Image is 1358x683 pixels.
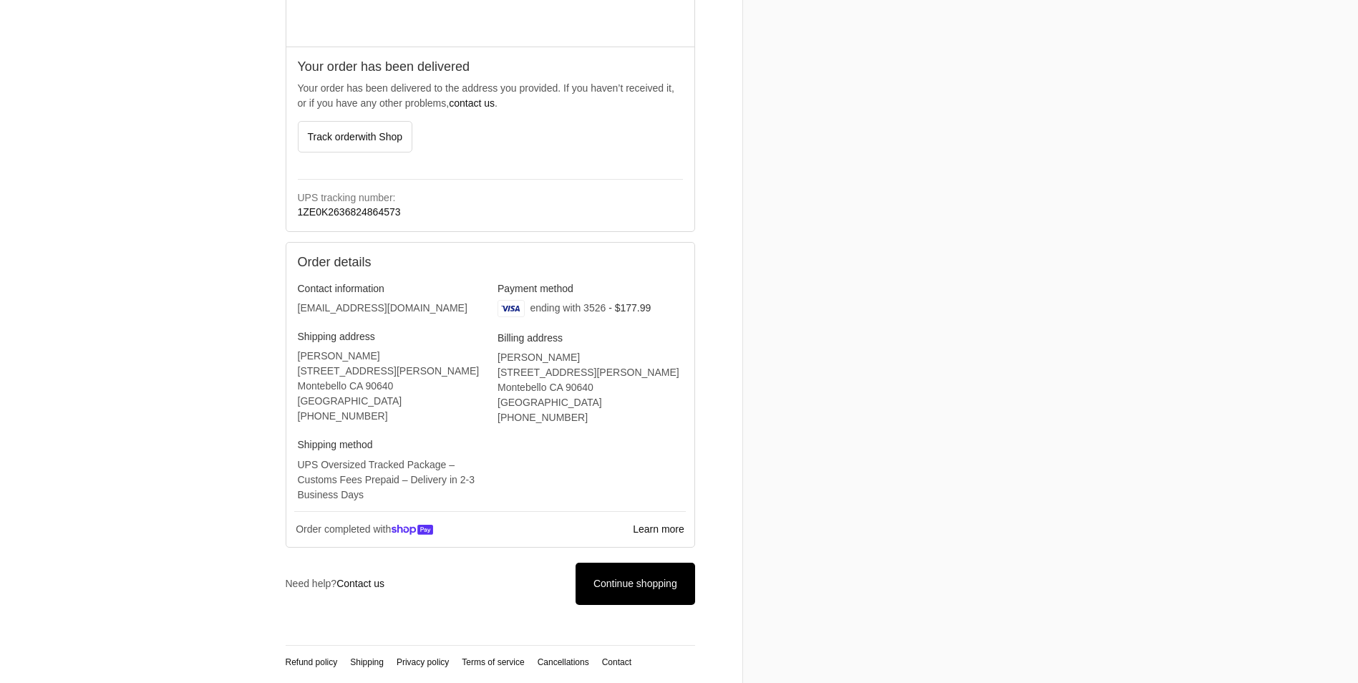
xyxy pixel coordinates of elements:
bdo: [EMAIL_ADDRESS][DOMAIN_NAME] [298,302,467,314]
h3: Contact information [298,282,483,295]
a: Shipping [350,657,384,667]
a: 1ZE0K2636824864573 [298,206,401,218]
a: contact us [449,97,495,109]
button: Track orderwith Shop [298,121,413,152]
h2: Your order has been delivered [298,59,683,75]
strong: UPS tracking number: [298,192,396,203]
h3: Payment method [498,282,683,295]
a: Contact us [336,578,384,589]
h3: Shipping address [298,330,483,343]
a: Terms of service [462,657,524,667]
a: Continue shopping [576,563,694,605]
span: Track order [308,131,403,142]
span: ending with 3526 [530,302,606,314]
p: Order completed with [294,520,631,539]
h3: Billing address [498,331,683,344]
a: Refund policy [286,657,338,667]
a: Contact [602,657,631,667]
address: [PERSON_NAME] [STREET_ADDRESS][PERSON_NAME] Montebello CA 90640 [GEOGRAPHIC_DATA] ‎[PHONE_NUMBER] [298,349,483,424]
a: Privacy policy [397,657,449,667]
p: Need help? [286,576,385,591]
a: Cancellations [538,657,589,667]
span: - $177.99 [608,302,651,314]
a: Learn more [631,521,686,538]
span: Continue shopping [593,578,677,589]
p: Your order has been delivered to the address you provided. If you haven’t received it, or if you ... [298,81,683,111]
h3: Shipping method [298,438,483,451]
h2: Order details [298,254,490,271]
p: UPS Oversized Tracked Package – Customs Fees Prepaid – Delivery in 2‑3 Business Days [298,457,483,503]
address: [PERSON_NAME] [STREET_ADDRESS][PERSON_NAME] Montebello CA 90640 [GEOGRAPHIC_DATA] ‎[PHONE_NUMBER] [498,350,683,425]
span: with Shop [359,131,402,142]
